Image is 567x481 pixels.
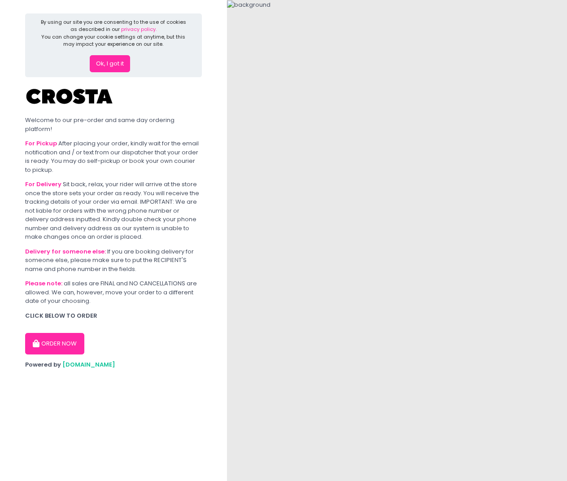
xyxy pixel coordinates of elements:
a: privacy policy. [121,26,157,33]
b: Please note: [25,279,62,288]
b: For Pickup [25,139,57,148]
img: background [227,0,270,9]
a: [DOMAIN_NAME] [62,360,115,369]
div: Welcome to our pre-order and same day ordering platform! [25,116,202,133]
b: Delivery for someone else: [25,247,106,256]
button: ORDER NOW [25,333,84,354]
div: CLICK BELOW TO ORDER [25,311,202,320]
img: Crosta Pizzeria [25,83,115,110]
div: all sales are FINAL and NO CANCELLATIONS are allowed. We can, however, move your order to a diffe... [25,279,202,306]
div: By using our site you are consenting to the use of cookies as described in our You can change you... [40,18,187,48]
b: For Delivery [25,180,61,188]
div: Powered by [25,360,202,369]
button: Ok, I got it [90,55,130,72]
div: If you are booking delivery for someone else, please make sure to put the RECIPIENT'S name and ph... [25,247,202,274]
div: After placing your order, kindly wait for the email notification and / or text from our dispatche... [25,139,202,174]
div: Sit back, relax, your rider will arrive at the store once the store sets your order as ready. You... [25,180,202,241]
